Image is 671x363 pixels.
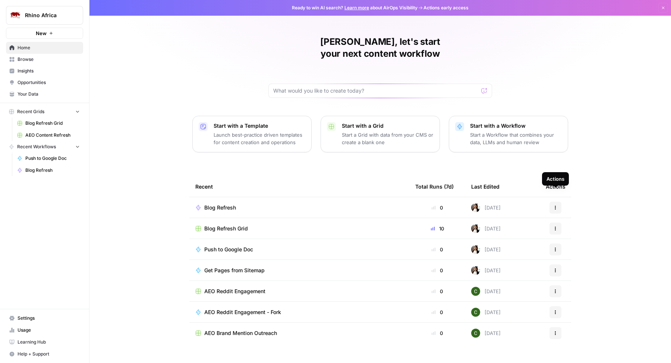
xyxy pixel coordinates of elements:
a: Settings [6,312,83,324]
a: Opportunities [6,77,83,89]
a: Blog Refresh Grid [195,225,403,232]
button: Start with a TemplateLaunch best-practice driven templates for content creation and operations [192,116,312,152]
p: Start with a Template [214,122,305,130]
h1: [PERSON_NAME], let's start your next content workflow [268,36,492,60]
span: AEO Reddit Engagement [204,288,265,295]
span: Push to Google Doc [25,155,80,162]
span: AEO Reddit Engagement - Fork [204,308,281,316]
p: Start a Workflow that combines your data, LLMs and human review [470,131,562,146]
a: Insights [6,65,83,77]
span: Ready to win AI search? about AirOps Visibility [292,4,418,11]
span: Settings [18,315,80,322]
div: 0 [415,329,459,337]
div: Total Runs (7d) [415,176,454,197]
span: New [36,30,47,37]
div: Actions [546,176,566,197]
span: Recent Grids [17,108,44,115]
button: Start with a GridStart a Grid with data from your CMS or create a blank one [321,116,440,152]
span: Your Data [18,91,80,97]
div: 0 [415,267,459,274]
div: [DATE] [471,266,501,275]
button: Recent Grids [6,106,83,117]
span: Get Pages from Sitemap [204,267,265,274]
div: 0 [415,204,459,211]
span: Help + Support [18,351,80,357]
img: xqjo96fmx1yk2e67jao8cdkou4un [471,245,480,254]
img: Rhino Africa Logo [9,9,22,22]
div: Actions [546,175,564,183]
a: Blog Refresh [14,164,83,176]
div: 0 [415,246,459,253]
img: 14qrvic887bnlg6dzgoj39zarp80 [471,308,480,317]
span: Actions early access [423,4,469,11]
span: Browse [18,56,80,63]
img: xqjo96fmx1yk2e67jao8cdkou4un [471,266,480,275]
span: Usage [18,327,80,333]
a: Push to Google Doc [14,152,83,164]
div: [DATE] [471,287,501,296]
span: Insights [18,68,80,74]
a: Usage [6,324,83,336]
p: Start with a Workflow [470,122,562,130]
img: xqjo96fmx1yk2e67jao8cdkou4un [471,203,480,212]
img: 14qrvic887bnlg6dzgoj39zarp80 [471,329,480,338]
a: Browse [6,53,83,65]
div: Last Edited [471,176,500,197]
img: 14qrvic887bnlg6dzgoj39zarp80 [471,287,480,296]
input: What would you like to create today? [273,87,478,94]
a: AEO Reddit Engagement - Fork [195,308,403,316]
span: Blog Refresh [25,167,80,174]
div: [DATE] [471,203,501,212]
a: Blog Refresh Grid [14,117,83,129]
div: [DATE] [471,329,501,338]
a: Learning Hub [6,336,83,348]
span: AEO Content Refresh [25,132,80,139]
p: Start with a Grid [342,122,434,130]
a: Your Data [6,88,83,100]
span: Blog Refresh [204,204,236,211]
p: Start a Grid with data from your CMS or create a blank one [342,131,434,146]
img: xqjo96fmx1yk2e67jao8cdkou4un [471,224,480,233]
span: Recent Workflows [17,143,56,150]
button: Recent Workflows [6,141,83,152]
a: AEO Brand Mention Outreach [195,329,403,337]
a: Get Pages from Sitemap [195,267,403,274]
div: 0 [415,288,459,295]
a: Blog Refresh [195,204,403,211]
button: Workspace: Rhino Africa [6,6,83,25]
button: New [6,28,83,39]
p: Launch best-practice driven templates for content creation and operations [214,131,305,146]
a: Push to Google Doc [195,246,403,253]
span: Learning Hub [18,339,80,345]
div: 0 [415,308,459,316]
button: Help + Support [6,348,83,360]
span: Rhino Africa [25,12,70,19]
div: [DATE] [471,245,501,254]
button: Start with a WorkflowStart a Workflow that combines your data, LLMs and human review [449,116,568,152]
a: AEO Content Refresh [14,129,83,141]
a: Home [6,42,83,54]
div: Recent [195,176,403,197]
span: Blog Refresh Grid [25,120,80,127]
span: Opportunities [18,79,80,86]
span: AEO Brand Mention Outreach [204,329,277,337]
span: Push to Google Doc [204,246,253,253]
div: [DATE] [471,224,501,233]
span: Home [18,44,80,51]
div: [DATE] [471,308,501,317]
div: 10 [415,225,459,232]
a: Learn more [344,5,369,10]
span: Blog Refresh Grid [204,225,248,232]
a: AEO Reddit Engagement [195,288,403,295]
